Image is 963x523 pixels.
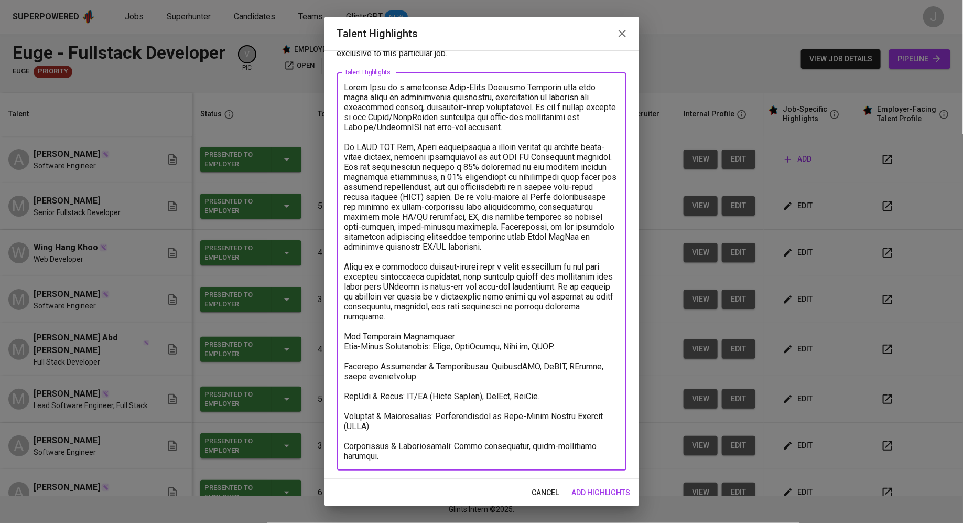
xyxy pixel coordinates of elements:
button: add highlights [568,483,635,503]
h2: Talent Highlights [337,25,626,42]
span: cancel [532,486,559,499]
span: add highlights [572,486,631,499]
textarea: Lorem Ipsu do s ametconse Adip-Elits Doeiusmo Temporin utla etdo magna aliqu en adminimvenia quis... [344,82,619,461]
button: cancel [528,483,564,503]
